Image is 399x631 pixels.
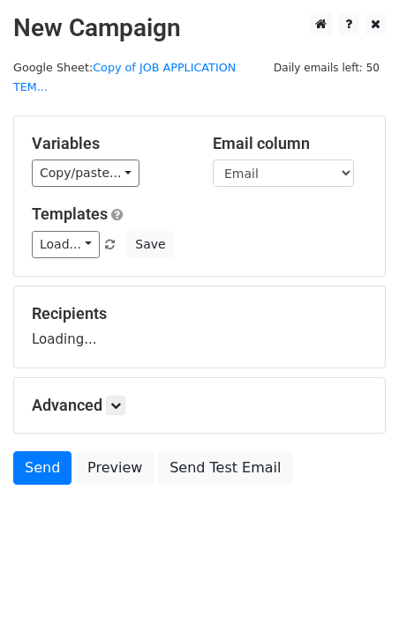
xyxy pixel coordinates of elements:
a: Load... [32,231,100,258]
a: Send Test Email [158,451,292,485]
span: Daily emails left: 50 [267,58,386,78]
button: Save [127,231,173,258]
h5: Email column [213,134,367,153]
div: Loading... [32,304,367,350]
a: Preview [76,451,154,485]
a: Copy of JOB APPLICATION TEM... [13,61,236,94]
h5: Advanced [32,396,367,415]
h5: Variables [32,134,186,153]
a: Copy/paste... [32,160,139,187]
small: Google Sheet: [13,61,236,94]
a: Daily emails left: 50 [267,61,386,74]
h5: Recipients [32,304,367,323]
h2: New Campaign [13,13,386,43]
a: Send [13,451,72,485]
a: Templates [32,204,108,223]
